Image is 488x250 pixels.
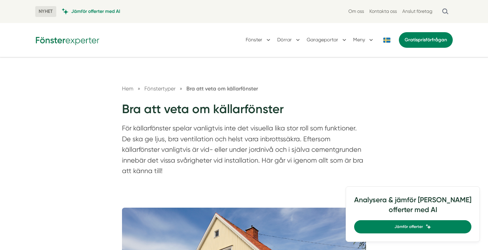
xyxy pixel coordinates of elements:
[354,195,471,220] h4: Analysera & jämför [PERSON_NAME] offerter med AI
[277,31,301,49] button: Dörrar
[180,84,182,93] span: »
[402,8,432,15] a: Anslut företag
[144,85,177,92] a: Fönstertyper
[354,220,471,233] a: Jämför offerter
[186,85,258,92] a: Bra att veta om källarfönster
[122,101,366,123] h1: Bra att veta om källarfönster
[62,8,120,15] a: Jämför offerter med AI
[369,8,397,15] a: Kontakta oss
[138,84,140,93] span: »
[35,6,56,17] span: NYHET
[35,35,100,45] img: Fönsterexperter Logotyp
[394,224,423,230] span: Jämför offerter
[122,123,366,180] p: För källarfönster spelar vanligtvis inte det visuella lika stor roll som funktioner. De ska ge lj...
[122,85,134,92] a: Hem
[405,37,418,43] span: Gratis
[122,84,366,93] nav: Breadcrumb
[348,8,364,15] a: Om oss
[144,85,176,92] span: Fönstertyper
[353,31,374,49] button: Meny
[246,31,272,49] button: Fönster
[307,31,348,49] button: Garageportar
[399,32,453,48] a: Gratisprisförfrågan
[71,8,120,15] span: Jämför offerter med AI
